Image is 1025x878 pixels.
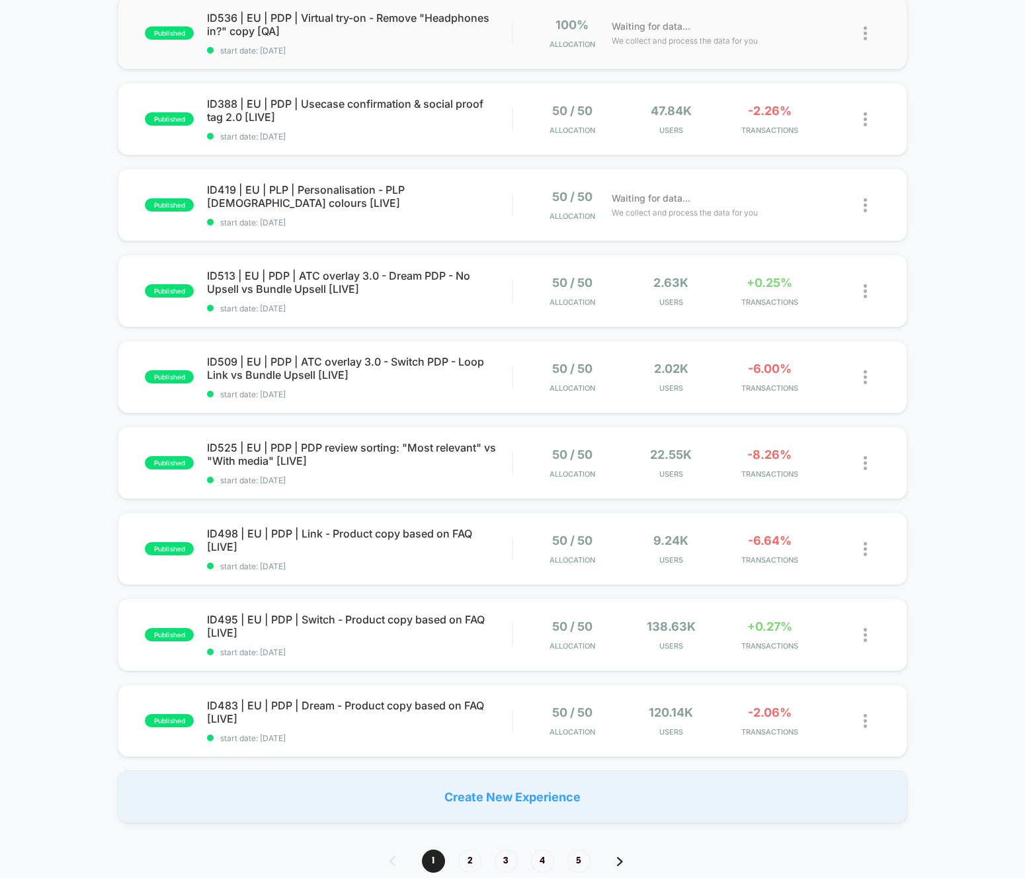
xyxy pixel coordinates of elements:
span: ID495 | EU | PDP | Switch - Product copy based on FAQ [LIVE] [207,613,512,639]
span: 2 [458,850,481,873]
span: 50 / 50 [552,190,593,204]
span: Allocation [550,40,595,49]
span: 5 [567,850,591,873]
span: published [145,26,194,40]
span: start date: [DATE] [207,218,512,227]
span: Users [625,383,717,393]
img: close [864,456,867,470]
span: 50 / 50 [552,534,593,547]
span: -6.64% [748,534,792,547]
span: 1 [422,850,445,873]
span: start date: [DATE] [207,389,512,399]
img: close [864,542,867,556]
img: close [864,714,867,728]
span: Users [625,126,717,135]
span: We collect and process the data for you [612,34,758,47]
span: Allocation [550,298,595,307]
span: 3 [495,850,518,873]
span: Users [625,641,717,651]
span: published [145,284,194,298]
span: TRANSACTIONS [723,727,815,737]
span: ID419 | EU | PLP | Personalisation - PLP [DEMOGRAPHIC_DATA] colours [LIVE] [207,183,512,210]
span: TRANSACTIONS [723,383,815,393]
span: +0.27% [747,619,792,633]
span: 50 / 50 [552,362,593,376]
span: +0.25% [747,276,792,290]
span: ID513 | EU | PDP | ATC overlay 3.0 - Dream PDP - No Upsell vs Bundle Upsell [LIVE] [207,269,512,296]
div: Create New Experience [118,770,907,823]
span: -6.00% [748,362,792,376]
span: 138.63k [647,619,696,633]
span: 50 / 50 [552,276,593,290]
span: 47.84k [651,104,692,118]
span: 120.14k [649,705,693,719]
span: Users [625,469,717,479]
span: start date: [DATE] [207,475,512,485]
span: 2.63k [653,276,688,290]
span: 50 / 50 [552,619,593,633]
span: Allocation [550,641,595,651]
span: published [145,112,194,126]
span: 50 / 50 [552,104,593,118]
span: 9.24k [653,534,688,547]
span: ID525 | EU | PDP | PDP review sorting: "Most relevant" vs "With media" [LIVE] [207,441,512,467]
span: Allocation [550,469,595,479]
span: 100% [555,18,589,32]
span: 50 / 50 [552,705,593,719]
span: ID498 | EU | PDP | Link - Product copy based on FAQ [LIVE] [207,527,512,553]
span: published [145,370,194,383]
span: start date: [DATE] [207,132,512,141]
span: -2.06% [748,705,792,719]
span: -8.26% [747,448,792,461]
img: close [864,112,867,126]
span: TRANSACTIONS [723,469,815,479]
span: We collect and process the data for you [612,206,758,219]
span: TRANSACTIONS [723,641,815,651]
span: start date: [DATE] [207,46,512,56]
span: TRANSACTIONS [723,555,815,565]
span: published [145,628,194,641]
span: published [145,198,194,212]
span: published [145,714,194,727]
span: Allocation [550,212,595,221]
span: published [145,542,194,555]
span: ID536 | EU | PDP | Virtual try-on - Remove "Headphones in?" copy [QA] [207,11,512,38]
span: 50 / 50 [552,448,593,461]
span: Users [625,727,717,737]
img: close [864,284,867,298]
span: Allocation [550,555,595,565]
span: start date: [DATE] [207,733,512,743]
span: ID509 | EU | PDP | ATC overlay 3.0 - Switch PDP - Loop Link vs Bundle Upsell [LIVE] [207,355,512,381]
span: published [145,456,194,469]
span: Allocation [550,126,595,135]
span: Waiting for data... [612,191,690,206]
img: close [864,628,867,642]
span: start date: [DATE] [207,561,512,571]
img: close [864,26,867,40]
span: TRANSACTIONS [723,298,815,307]
span: Users [625,555,717,565]
span: Users [625,298,717,307]
span: -2.26% [748,104,792,118]
img: close [864,198,867,212]
span: start date: [DATE] [207,647,512,657]
span: 2.02k [654,362,688,376]
span: start date: [DATE] [207,303,512,313]
span: Waiting for data... [612,19,690,34]
img: close [864,370,867,384]
span: 22.55k [650,448,692,461]
span: ID388 | EU | PDP | Usecase confirmation & social proof tag 2.0 [LIVE] [207,97,512,124]
span: TRANSACTIONS [723,126,815,135]
span: ID483 | EU | PDP | Dream - Product copy based on FAQ [LIVE] [207,699,512,725]
span: 4 [531,850,554,873]
span: Allocation [550,383,595,393]
span: Allocation [550,727,595,737]
img: pagination forward [617,857,623,866]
